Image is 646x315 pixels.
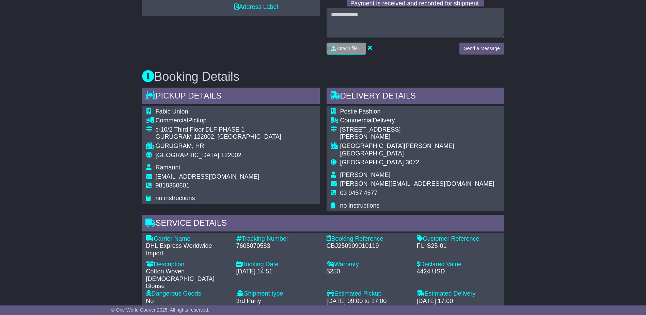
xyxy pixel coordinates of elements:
[417,242,500,250] div: FU-S25-01
[340,190,378,196] span: 03 9457 4577
[156,142,281,150] div: GURUGRAM, HR
[156,117,188,124] span: Commercial
[236,298,261,304] span: 3rd Party
[142,88,320,106] div: Pickup Details
[340,126,500,134] div: [STREET_ADDRESS]
[111,307,209,313] span: © One World Courier 2025. All rights reserved.
[156,173,259,180] span: [EMAIL_ADDRESS][DOMAIN_NAME]
[156,133,281,141] div: GURUGRAM 122002, [GEOGRAPHIC_DATA]
[236,290,320,298] div: Shipment type
[156,195,195,201] span: no instructions
[340,117,500,124] div: Delivery
[327,298,410,305] div: [DATE] 09:00 to 17:00
[236,261,320,268] div: Booking Date
[146,242,230,257] div: DHL Express Worldwide Import
[327,235,410,243] div: Booking Reference
[340,142,500,157] div: [GEOGRAPHIC_DATA][PERSON_NAME][GEOGRAPHIC_DATA]
[417,268,500,275] div: 4424 USD
[156,117,281,124] div: Pickup
[156,126,281,134] div: c-10/2 Third Floor DLF PHASE 1
[156,108,188,115] span: Fabic Union
[146,235,230,243] div: Carrier Name
[417,298,500,305] div: [DATE] 17:00
[340,180,494,187] span: [PERSON_NAME][EMAIL_ADDRESS][DOMAIN_NAME]
[327,88,504,106] div: Delivery Details
[340,108,381,115] span: Postie Fashion
[142,215,504,233] div: Service Details
[406,159,419,166] span: 3072
[221,152,241,159] span: 122002
[340,202,380,209] span: no instructions
[327,268,410,275] div: $250
[142,70,504,84] h3: Booking Details
[327,261,410,268] div: Warranty
[340,171,391,178] span: [PERSON_NAME]
[236,242,320,250] div: 7605070583
[459,43,504,55] button: Send a Message
[146,298,154,304] span: No
[340,117,373,124] span: Commercial
[327,242,410,250] div: CBJ250909010119
[417,235,500,243] div: Customer Reference
[156,152,219,159] span: [GEOGRAPHIC_DATA]
[156,164,180,171] span: Ramanni
[146,268,230,290] div: Cotton Woven [DEMOGRAPHIC_DATA] Blouse
[417,261,500,268] div: Declared Value
[234,3,278,10] a: Address Label
[327,290,410,298] div: Estimated Pickup
[236,235,320,243] div: Tracking Number
[417,290,500,298] div: Estimated Delivery
[146,290,230,298] div: Dangerous Goods
[340,133,500,141] div: [PERSON_NAME]
[236,268,320,275] div: [DATE] 14:51
[156,182,190,189] span: 9818360601
[340,159,404,166] span: [GEOGRAPHIC_DATA]
[146,261,230,268] div: Description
